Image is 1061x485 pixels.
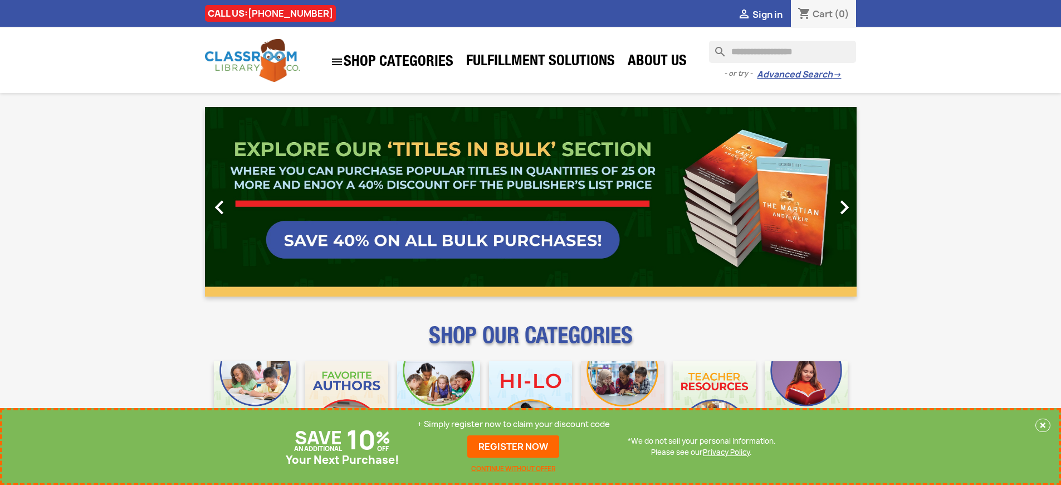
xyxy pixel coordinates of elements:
a: Advanced Search→ [757,69,841,80]
span: (0) [834,8,849,20]
img: CLC_Phonics_And_Decodables_Mobile.jpg [397,361,480,444]
a: About Us [622,51,692,74]
span: → [833,69,841,80]
span: Cart [813,8,833,20]
img: CLC_Teacher_Resources_Mobile.jpg [673,361,756,444]
img: CLC_Dyslexia_Mobile.jpg [765,361,848,444]
span: Sign in [752,8,783,21]
i:  [737,8,751,22]
a: SHOP CATEGORIES [325,50,459,74]
img: CLC_Fiction_Nonfiction_Mobile.jpg [581,361,664,444]
a: Fulfillment Solutions [461,51,620,74]
a:  Sign in [737,8,783,21]
ul: Carousel container [205,107,857,297]
a: Previous [205,107,303,297]
span: - or try - [724,68,757,79]
img: CLC_Bulk_Mobile.jpg [214,361,297,444]
i:  [830,193,858,221]
img: CLC_HiLo_Mobile.jpg [489,361,572,444]
a: [PHONE_NUMBER] [248,7,333,20]
div: CALL US: [205,5,336,22]
a: Next [759,107,857,297]
i: shopping_cart [798,8,811,21]
i:  [206,193,233,221]
input: Search [709,41,856,63]
i:  [330,55,344,69]
i: search [709,41,722,54]
img: CLC_Favorite_Authors_Mobile.jpg [305,361,388,444]
img: Classroom Library Company [205,39,300,82]
p: SHOP OUR CATEGORIES [205,332,857,352]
